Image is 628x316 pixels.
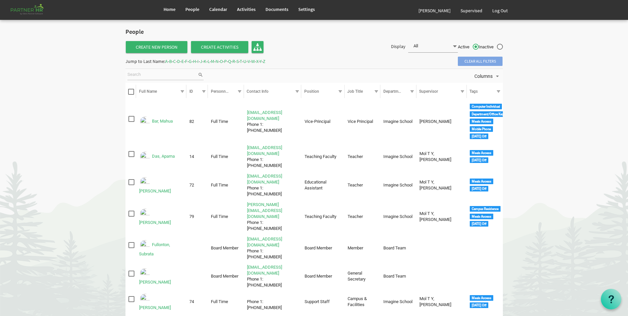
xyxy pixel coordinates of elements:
td: fullontons@gmail.comPhone 1: +917032207410 is template cell column header Contact Info [244,235,302,261]
td: Fullonton, Subrata is template cell column header Full Name [136,235,186,261]
td: checkbox [125,291,136,312]
span: Documents [266,6,288,12]
span: Supervisor [419,89,438,94]
span: K [204,58,206,64]
td: Board Member column header Personnel Type [208,263,244,290]
td: 79 column header ID [186,200,208,233]
td: <div class="tag label label-default">Campus Residence</div> <div class="tag label label-default">... [467,200,503,233]
td: Board Member column header Personnel Type [208,235,244,261]
span: S [236,58,239,64]
td: Imagine School column header Departments [380,102,416,142]
td: <div class="tag label label-default">Computer Individual</div> <div class="tag label label-defaul... [467,102,503,142]
td: column header Tags [467,263,503,290]
span: Full Name [139,89,157,94]
span: B [169,58,172,64]
td: Member column header Job Title [345,235,381,261]
td: aparna@imagineschools.inPhone 1: +919668736179 is template cell column header Contact Info [244,143,302,170]
td: checkbox [125,263,136,290]
span: Inactive [479,44,503,50]
img: Emp-a83bfb42-0f5f-463c-869c-0ed82ff50f90.png [139,293,151,305]
span: R [232,58,235,64]
span: Columns [474,72,493,80]
span: search [198,71,204,79]
td: Teaching Faculty column header Position [301,200,344,233]
td: column header Supervisor [416,235,467,261]
a: [PERSON_NAME] [413,1,456,20]
td: Board Member column header Position [301,235,344,261]
td: checkbox [125,143,136,170]
td: lisadas@imagineschools.inPhone 1: +919692981119 is template cell column header Contact Info [244,172,302,198]
span: Active [458,44,479,50]
td: George, Samson is template cell column header Full Name [136,263,186,290]
a: [PERSON_NAME][EMAIL_ADDRESS][DOMAIN_NAME] [247,202,282,219]
span: Display [391,43,406,49]
div: Meals Access [470,150,493,156]
a: [EMAIL_ADDRESS][DOMAIN_NAME] [247,174,282,184]
span: M [211,58,214,64]
div: [DATE] Off [470,186,488,191]
div: Mobile Phone [470,126,493,132]
h2: People [125,28,180,35]
span: A [165,58,168,64]
span: E [181,58,184,64]
span: Tags [469,89,478,94]
td: Board Team column header Departments [380,263,416,290]
td: Mol T Y, Smitha column header Supervisor [416,200,467,233]
span: V [248,58,250,64]
td: Imagine School column header Departments [380,172,416,198]
span: Settings [298,6,315,12]
span: X [256,58,259,64]
td: column header ID [186,263,208,290]
td: Imagine School column header Departments [380,200,416,233]
div: Meals Access [470,295,493,301]
span: Create Activities [191,41,248,53]
div: Computer Individual [470,104,502,109]
td: column header Tags [467,235,503,261]
a: [PERSON_NAME] [139,305,171,310]
td: Mol T Y, Smitha column header Supervisor [416,143,467,170]
a: [EMAIL_ADDRESS][DOMAIN_NAME] [247,237,282,247]
img: Emp-cac59d6d-6ce8-4acf-8e3c-086373440de6.png [139,239,151,251]
span: C [173,58,176,64]
a: Organisation Chart [252,41,264,53]
div: Search [126,69,205,83]
td: Full Time column header Personnel Type [208,200,244,233]
td: Mol T Y, Smitha column header Supervisor [416,291,467,312]
a: [EMAIL_ADDRESS][DOMAIN_NAME] [247,265,282,276]
td: Teacher column header Job Title [345,200,381,233]
td: Support Staff column header Position [301,291,344,312]
span: U [243,58,246,64]
span: Y [260,58,262,64]
span: People [185,6,199,12]
td: <div class="tag label label-default">Meals Access</div> <div class="tag label label-default">Sund... [467,172,503,198]
span: Contact Info [247,89,268,94]
td: 74 column header ID [186,291,208,312]
a: Das, Aparna [152,154,175,159]
span: G [189,58,192,64]
img: Emp-185d491c-97f5-4e8b-837e-d12e7bc2f190.png [139,151,151,163]
img: Emp-d106ab57-77a4-460e-8e39-c3c217cc8641.png [139,176,151,188]
td: Mol T Y, Smitha column header Supervisor [416,172,467,198]
td: checkbox [125,235,136,261]
td: Phone 1: +919827685342 is template cell column header Contact Info [244,291,302,312]
td: checkbox [125,102,136,142]
a: [PERSON_NAME] [139,280,171,285]
span: Personnel Type [211,89,238,94]
a: Create New Person [126,41,187,53]
a: Log Out [487,1,513,20]
td: General Secretary column header Job Title [345,263,381,290]
div: [DATE] Off [470,157,488,163]
td: checkbox [125,172,136,198]
span: J [200,58,202,64]
span: L [208,58,210,64]
div: [DATE] Off [470,221,488,227]
td: Vice-Principal column header Position [301,102,344,142]
span: Home [164,6,175,12]
td: Teaching Faculty column header Position [301,143,344,170]
td: Vice Principal column header Job Title [345,102,381,142]
td: Campus & Facilities column header Job Title [345,291,381,312]
button: Columns [473,72,502,80]
div: Meals Access [470,179,493,184]
img: Emp-c187bc14-d8fd-4524-baee-553e9cfda99b.png [139,116,151,128]
td: Das, Lisa is template cell column header Full Name [136,172,186,198]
